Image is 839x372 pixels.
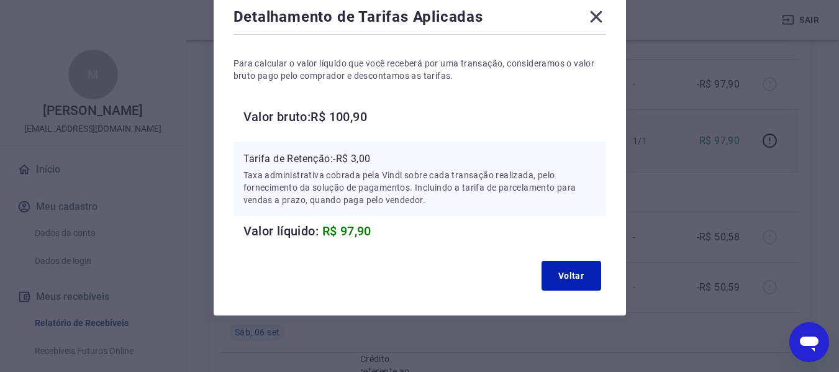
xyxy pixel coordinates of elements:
[243,169,596,206] p: Taxa administrativa cobrada pela Vindi sobre cada transação realizada, pelo fornecimento da soluç...
[322,224,371,238] span: R$ 97,90
[243,221,606,241] h6: Valor líquido:
[234,7,606,32] div: Detalhamento de Tarifas Aplicadas
[542,261,601,291] button: Voltar
[243,152,596,166] p: Tarifa de Retenção: -R$ 3,00
[789,322,829,362] iframe: Botão para abrir a janela de mensagens
[243,107,606,127] h6: Valor bruto: R$ 100,90
[234,57,606,82] p: Para calcular o valor líquido que você receberá por uma transação, consideramos o valor bruto pag...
